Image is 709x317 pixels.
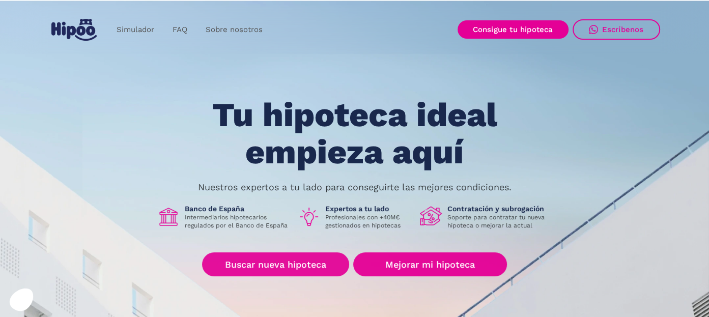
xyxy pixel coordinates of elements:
[198,183,512,191] p: Nuestros expertos a tu lado para conseguirte las mejores condiciones.
[353,252,506,276] a: Mejorar mi hipoteca
[447,213,552,229] p: Soporte para contratar tu nueva hipoteca o mejorar la actual
[573,19,660,40] a: Escríbenos
[602,25,644,34] div: Escríbenos
[196,20,272,40] a: Sobre nosotros
[163,20,196,40] a: FAQ
[447,204,552,213] h1: Contratación y subrogación
[185,204,290,213] h1: Banco de España
[325,204,412,213] h1: Expertos a tu lado
[325,213,412,229] p: Profesionales con +40M€ gestionados en hipotecas
[107,20,163,40] a: Simulador
[185,213,290,229] p: Intermediarios hipotecarios regulados por el Banco de España
[458,20,569,39] a: Consigue tu hipoteca
[49,15,99,45] a: home
[202,252,349,276] a: Buscar nueva hipoteca
[161,97,547,170] h1: Tu hipoteca ideal empieza aquí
